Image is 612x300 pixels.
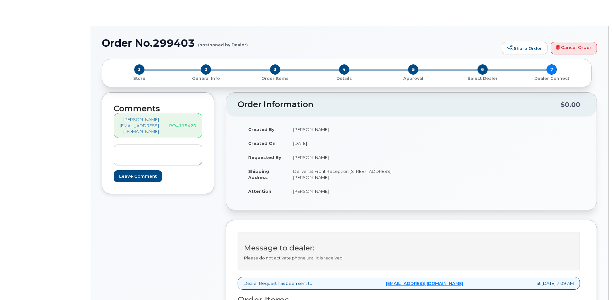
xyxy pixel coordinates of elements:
[408,64,418,75] span: 5
[198,37,248,47] small: (postponed by Dealer)
[448,75,517,81] a: 6 Select Dealer
[270,64,280,75] span: 3
[120,117,159,135] a: [PERSON_NAME][EMAIL_ADDRESS][DOMAIN_NAME]
[287,150,407,164] td: [PERSON_NAME]
[240,75,310,81] a: 3 Order Items
[171,75,240,81] a: 2 General Info
[477,64,488,75] span: 6
[312,76,376,81] p: Details
[381,76,445,81] p: Approval
[248,141,275,146] strong: Created On
[244,255,573,261] p: Please do not activate phone until it is received
[287,164,407,184] td: Deliver at Front Reception [STREET_ADDRESS][PERSON_NAME]
[379,75,448,81] a: 5 Approval
[502,42,547,55] a: Share Order
[114,104,202,113] h2: Comments
[244,244,573,252] h3: Message to dealer:
[551,42,597,55] a: Cancel Order
[248,127,275,132] strong: Created By
[243,76,307,81] p: Order Items
[201,64,211,75] span: 2
[339,64,349,75] span: 4
[174,76,238,81] p: General Info
[114,170,162,182] input: Leave Comment
[248,169,269,180] strong: Shipping Address
[238,277,580,290] div: Dealer Request has been sent to at [DATE] 7:09 AM
[561,98,580,111] div: $0.00
[110,76,169,81] p: Store
[287,184,407,198] td: [PERSON_NAME]
[287,122,407,136] td: [PERSON_NAME]
[248,189,271,194] strong: Attention
[310,75,379,81] a: 4 Details
[169,123,196,129] p: PO#115420
[102,37,499,49] h1: Order No.299403
[248,155,281,160] strong: Requested By
[450,76,514,81] p: Select Dealer
[386,280,463,286] a: [EMAIL_ADDRESS][DOMAIN_NAME]
[287,136,407,150] td: [DATE]
[134,64,144,75] span: 1
[107,75,171,81] a: 1 Store
[238,100,561,109] h2: Order Information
